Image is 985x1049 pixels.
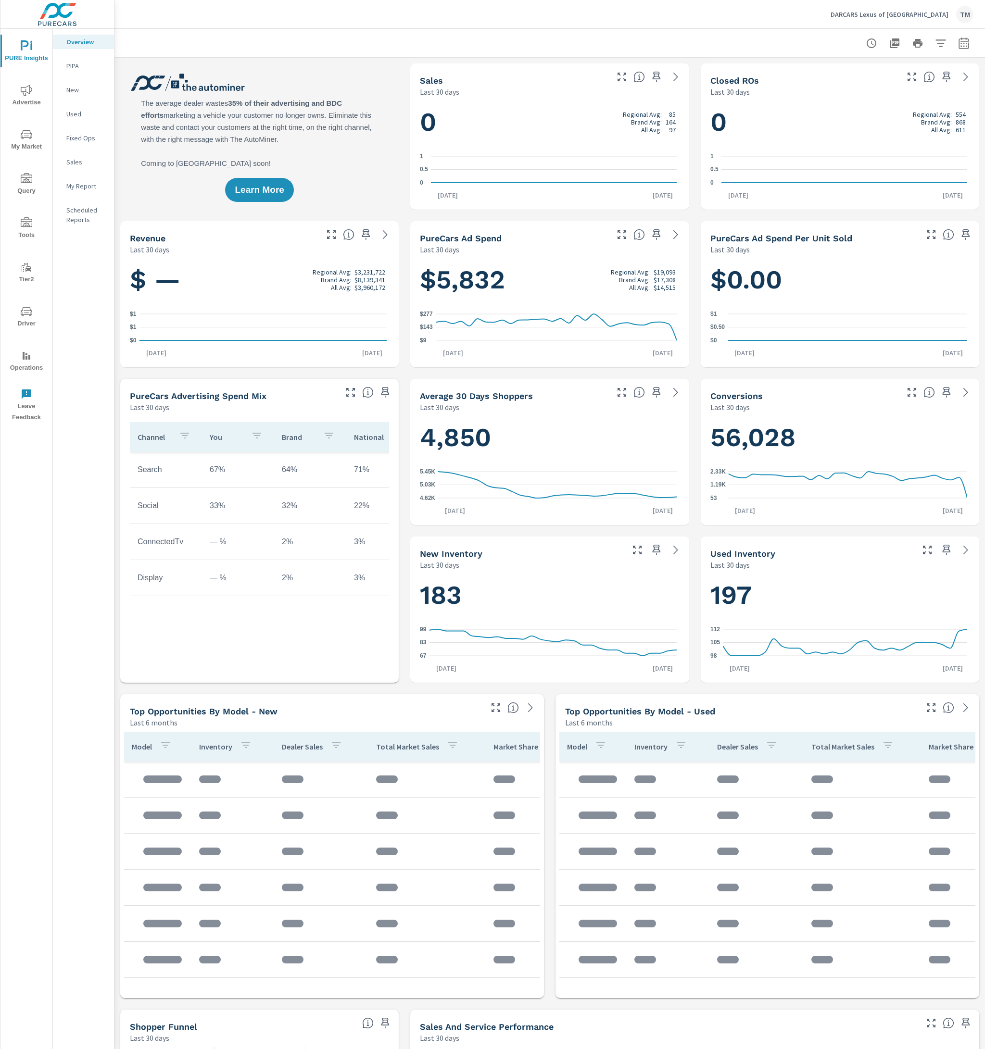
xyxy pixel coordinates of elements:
[3,306,50,329] span: Driver
[710,75,759,86] h5: Closed ROs
[420,421,679,454] h1: 4,850
[378,227,393,242] a: See more details in report
[130,530,202,554] td: ConnectedTv
[710,549,775,559] h5: Used Inventory
[939,385,954,400] span: Save this to your personalized report
[710,401,750,413] p: Last 30 days
[66,85,106,95] p: New
[420,482,435,488] text: 5.03K
[958,227,973,242] span: Save this to your personalized report
[282,432,316,442] p: Brand
[378,1015,393,1031] span: Save this to your personalized report
[420,337,427,344] text: $9
[669,111,676,118] p: 85
[130,244,169,255] p: Last 30 days
[923,387,935,398] span: The number of dealer-specified goals completed by a visitor. [Source: This data is provided by th...
[921,118,952,126] p: Brand Avg:
[939,542,954,558] span: Save this to your personalized report
[202,566,274,590] td: — %
[420,391,533,401] h5: Average 30 Days Shoppers
[66,133,106,143] p: Fixed Ops
[943,702,954,713] span: Find the biggest opportunities within your model lineup by seeing how each model is selling in yo...
[420,311,433,317] text: $277
[913,111,952,118] p: Regional Avg:
[904,385,920,400] button: Make Fullscreen
[376,742,439,751] p: Total Market Sales
[908,34,927,53] button: Print Report
[130,233,165,243] h5: Revenue
[710,421,970,454] h1: 56,028
[929,742,973,751] p: Market Share
[66,61,106,71] p: PIPA
[3,129,50,152] span: My Market
[710,311,717,317] text: $1
[138,432,171,442] p: Channel
[202,458,274,482] td: 67%
[420,468,435,475] text: 5.45K
[199,742,232,751] p: Inventory
[710,391,763,401] h5: Conversions
[646,506,680,515] p: [DATE]
[130,458,202,482] td: Search
[956,118,966,126] p: 868
[3,262,50,285] span: Tier2
[53,203,114,227] div: Scheduled Reports
[282,742,323,751] p: Dealer Sales
[831,10,948,19] p: DARCARS Lexus of [GEOGRAPHIC_DATA]
[649,385,664,400] span: Save this to your personalized report
[728,348,761,358] p: [DATE]
[346,530,418,554] td: 3%
[710,86,750,98] p: Last 30 days
[66,157,106,167] p: Sales
[811,742,874,751] p: Total Market Sales
[646,190,680,200] p: [DATE]
[710,337,717,344] text: $0
[274,458,346,482] td: 64%
[710,263,970,296] h1: $0.00
[710,324,725,331] text: $0.50
[130,311,137,317] text: $1
[436,348,470,358] p: [DATE]
[420,401,459,413] p: Last 30 days
[710,495,717,501] text: 53
[668,69,683,85] a: See more details in report
[920,542,935,558] button: Make Fullscreen
[130,263,389,296] h1: $ —
[420,86,459,98] p: Last 30 days
[654,276,676,284] p: $17,308
[710,468,726,475] text: 2.33K
[931,34,950,53] button: Apply Filters
[130,337,137,344] text: $0
[354,268,385,276] p: $3,231,722
[634,742,668,751] p: Inventory
[358,227,374,242] span: Save this to your personalized report
[321,276,352,284] p: Brand Avg:
[130,401,169,413] p: Last 30 days
[130,494,202,518] td: Social
[313,268,352,276] p: Regional Avg:
[420,495,435,501] text: 4.62K
[343,385,358,400] button: Make Fullscreen
[956,111,966,118] p: 554
[420,179,423,186] text: 0
[139,348,173,358] p: [DATE]
[130,566,202,590] td: Display
[614,69,630,85] button: Make Fullscreen
[53,83,114,97] div: New
[3,217,50,241] span: Tools
[420,263,679,296] h1: $5,832
[567,742,587,751] p: Model
[710,559,750,571] p: Last 30 days
[710,639,720,646] text: 105
[429,663,463,673] p: [DATE]
[420,639,427,646] text: 83
[346,566,418,590] td: 3%
[507,702,519,713] span: Find the biggest opportunities within your model lineup by seeing how each model is selling in yo...
[723,663,757,673] p: [DATE]
[66,181,106,191] p: My Report
[202,530,274,554] td: — %
[420,106,679,138] h1: 0
[904,69,920,85] button: Make Fullscreen
[130,1032,169,1044] p: Last 30 days
[420,1022,554,1032] h5: Sales and Service Performance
